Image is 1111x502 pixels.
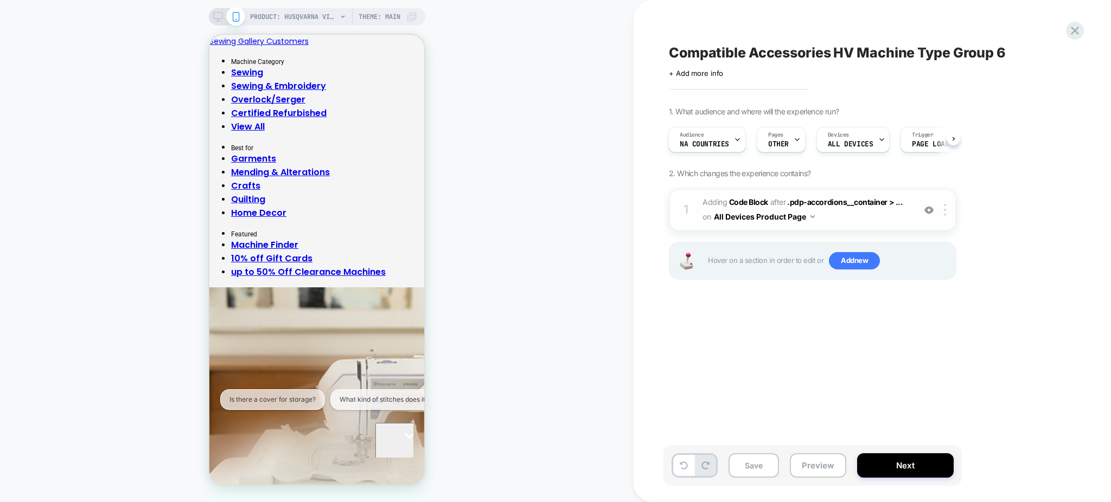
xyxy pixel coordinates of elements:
a: Machine Finder [22,204,89,216]
a: 10% off Gift Cards [22,217,103,230]
a: Sewing & Embroidery [22,45,117,57]
span: Trigger [912,131,933,139]
button: All Devices Product Page [714,209,815,224]
a: Home Decor [22,172,77,184]
a: View All [22,86,55,98]
img: down arrow [810,215,815,218]
button: Save [729,453,779,478]
div: Best for [22,110,215,117]
span: PRODUCT: HUSQVARNA VIKING JADE 20 Sewing Machine [husqvarnaviking] [250,8,337,25]
a: Overlock/Serger [22,59,96,71]
a: Sewing [22,31,54,44]
div: Machine Category [22,23,215,31]
img: Joystick [675,253,697,269]
span: Hover on a section in order to edit or [708,252,950,269]
b: Code Block [729,197,768,207]
span: Add new [829,252,880,269]
a: Garments [22,118,67,130]
span: 2. Which changes the experience contains? [669,169,810,178]
div: Featured [22,196,215,203]
button: Preview [790,453,846,478]
iframe: Gorgias live chat messenger [166,388,204,423]
span: 1. What audience and where will the experience run? [669,107,839,116]
a: Certified Refurbished [22,72,117,85]
span: on [703,210,711,223]
button: Next [857,453,954,478]
span: Page Load [912,140,949,148]
span: ALL DEVICES [828,140,873,148]
span: NA countries [680,140,729,148]
span: Audience [680,131,704,139]
a: Mending & Alterations [22,131,120,144]
span: Adding [703,197,768,207]
span: Theme: MAIN [359,8,400,25]
span: AFTER [770,197,786,207]
a: Quilting [22,158,56,171]
span: Devices [828,131,849,139]
span: OTHER [768,140,789,148]
a: up to 50% Off Clearance Machines [22,231,176,243]
div: 1 [681,199,692,221]
img: close [944,204,946,216]
span: + Add more info [669,69,723,78]
img: crossed eye [924,205,934,215]
span: Pages [768,131,783,139]
span: .pdp-accordions__container > ... [787,197,903,207]
a: Crafts [22,145,51,157]
span: Compatible Accessories HV Machine Type Group 6 [669,44,1006,61]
